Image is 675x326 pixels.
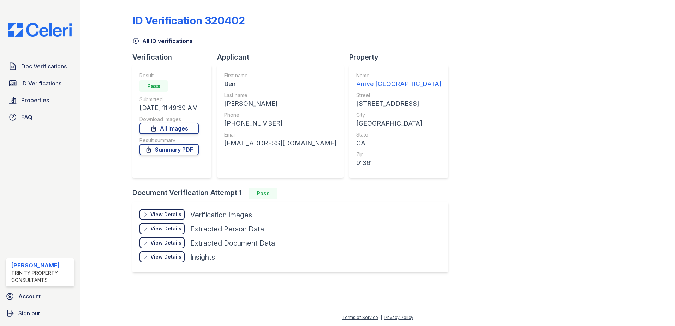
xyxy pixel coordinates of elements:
div: State [356,131,441,138]
div: Zip [356,151,441,158]
div: 91361 [356,158,441,168]
a: Name Arrive [GEOGRAPHIC_DATA] [356,72,441,89]
div: | [381,315,382,320]
div: View Details [150,253,181,260]
div: Email [224,131,336,138]
div: [GEOGRAPHIC_DATA] [356,119,441,128]
div: Document Verification Attempt 1 [132,188,454,199]
div: Last name [224,92,336,99]
a: Sign out [3,306,77,320]
a: Summary PDF [139,144,199,155]
span: FAQ [21,113,32,121]
a: ID Verifications [6,76,74,90]
div: Street [356,92,441,99]
div: [STREET_ADDRESS] [356,99,441,109]
div: Submitted [139,96,199,103]
div: Verification [132,52,217,62]
div: CA [356,138,441,148]
img: CE_Logo_Blue-a8612792a0a2168367f1c8372b55b34899dd931a85d93a1a3d3e32e68fde9ad4.png [3,23,77,37]
a: Doc Verifications [6,59,74,73]
div: View Details [150,211,181,218]
a: All Images [139,123,199,134]
div: Result summary [139,137,199,144]
span: Properties [21,96,49,104]
div: Phone [224,111,336,119]
a: FAQ [6,110,74,124]
div: Trinity Property Consultants [11,270,72,284]
div: View Details [150,225,181,232]
div: Extracted Document Data [190,238,275,248]
div: ID Verification 320402 [132,14,245,27]
a: Account [3,289,77,303]
span: Sign out [18,309,40,318]
div: [PERSON_NAME] [224,99,336,109]
div: Pass [139,80,168,92]
div: Insights [190,252,215,262]
div: City [356,111,441,119]
div: Extracted Person Data [190,224,264,234]
div: [PERSON_NAME] [11,261,72,270]
span: ID Verifications [21,79,61,87]
div: Name [356,72,441,79]
div: View Details [150,239,181,246]
a: All ID verifications [132,37,193,45]
div: [PHONE_NUMBER] [224,119,336,128]
div: Applicant [217,52,349,62]
div: [EMAIL_ADDRESS][DOMAIN_NAME] [224,138,336,148]
a: Terms of Service [342,315,378,320]
span: Account [18,292,41,301]
div: Ben [224,79,336,89]
div: Arrive [GEOGRAPHIC_DATA] [356,79,441,89]
a: Privacy Policy [384,315,413,320]
span: Doc Verifications [21,62,67,71]
div: Verification Images [190,210,252,220]
div: Result [139,72,199,79]
a: Properties [6,93,74,107]
div: Pass [249,188,277,199]
div: First name [224,72,336,79]
div: Property [349,52,454,62]
div: Download Images [139,116,199,123]
div: [DATE] 11:49:39 AM [139,103,199,113]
